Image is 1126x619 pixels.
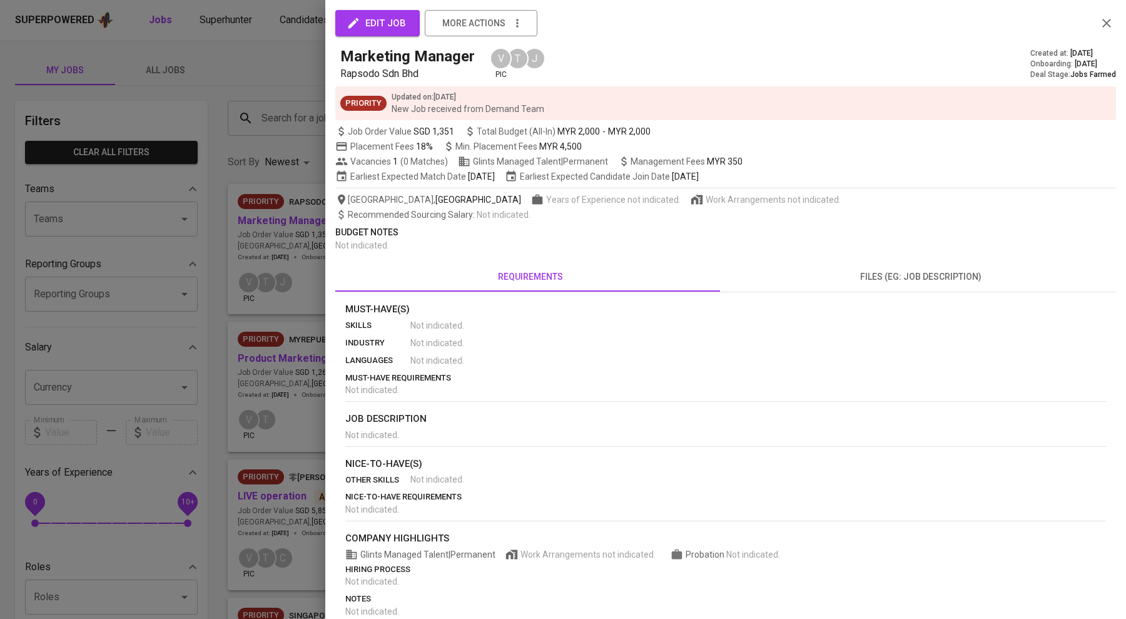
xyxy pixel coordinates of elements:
span: MYR 2,000 [608,125,651,138]
span: Total Budget (All-In) [464,125,651,138]
p: notes [345,593,1106,605]
div: Created at : [1030,48,1116,59]
span: [DATE] [468,170,495,183]
p: New Job received from Demand Team [392,103,544,115]
span: Glints Managed Talent | Permanent [345,548,495,561]
div: T [507,48,529,69]
span: requirements [343,269,718,285]
p: job description [345,412,1106,426]
div: J [524,48,545,69]
span: Probation [686,550,726,560]
span: Not indicated . [410,319,464,332]
span: [DATE] [672,170,699,183]
span: MYR 4,500 [539,141,582,151]
span: 1 [391,155,398,168]
p: company highlights [345,531,1106,546]
span: [DATE] [1070,48,1093,59]
span: Not indicated . [345,385,399,395]
button: edit job [335,10,420,36]
span: 18% [416,141,433,151]
span: SGD 1,351 [413,125,454,138]
p: other skills [345,474,410,486]
p: skills [345,319,410,332]
span: Job Order Value [335,125,454,138]
span: Placement Fees [350,141,433,151]
div: pic [490,48,512,80]
span: MYR 2,000 [557,125,600,138]
p: nice-to-have requirements [345,491,1106,503]
span: Earliest Expected Match Date [335,170,495,183]
span: [GEOGRAPHIC_DATA] [435,193,521,206]
span: Vacancies ( 0 Matches ) [335,155,448,168]
p: languages [345,354,410,367]
div: Deal Stage : [1030,69,1116,80]
span: - [602,125,606,138]
span: Not indicated . [410,473,464,486]
p: hiring process [345,563,1106,576]
span: Glints Managed Talent | Permanent [458,155,608,168]
h5: Marketing Manager [340,46,475,66]
span: Priority [340,98,387,110]
span: Not indicated . [477,210,530,220]
span: MYR 350 [707,156,743,166]
span: [GEOGRAPHIC_DATA] , [335,193,521,206]
span: Earliest Expected Candidate Join Date [505,170,699,183]
span: Recommended Sourcing Salary : [348,210,477,220]
span: more actions [442,16,505,31]
span: Not indicated . [345,504,399,514]
p: nice-to-have(s) [345,457,1106,471]
p: industry [345,337,410,349]
span: Not indicated . [410,337,464,349]
span: Not indicated . [335,240,389,250]
span: Not indicated . [726,550,780,560]
p: Must-Have(s) [345,302,1106,317]
div: V [490,48,512,69]
span: Not indicated . [345,576,399,586]
span: Work Arrangements not indicated. [520,548,656,561]
span: [DATE] [1075,59,1097,69]
span: edit job [349,15,406,31]
span: files (eg: job description) [733,269,1108,285]
span: Min. Placement Fees [455,141,582,151]
p: Budget Notes [335,226,1116,239]
span: Rapsodo Sdn Bhd [340,68,418,79]
div: Onboarding : [1030,59,1116,69]
span: Not indicated . [345,430,399,440]
span: Not indicated . [410,354,464,367]
p: Updated on : [DATE] [392,91,544,103]
span: Jobs Farmed [1070,70,1116,79]
span: Years of Experience not indicated. [546,193,681,206]
p: must-have requirements [345,372,1106,384]
span: Management Fees [631,156,743,166]
span: Not indicated . [345,606,399,616]
span: Work Arrangements not indicated. [706,193,841,206]
button: more actions [425,10,537,36]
